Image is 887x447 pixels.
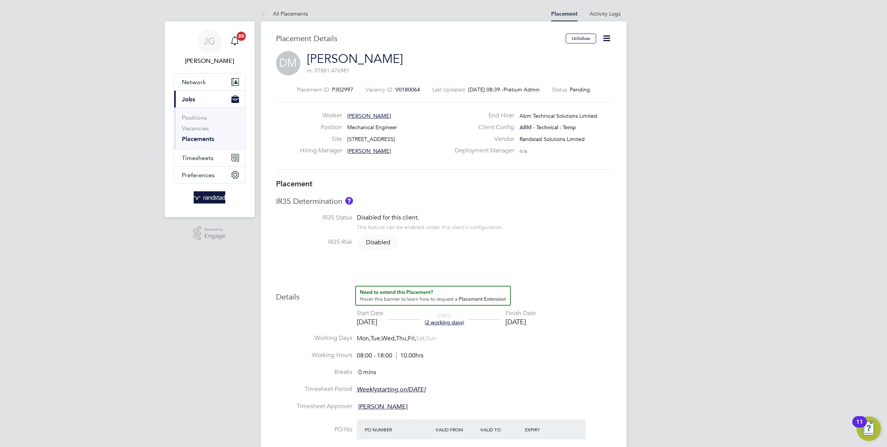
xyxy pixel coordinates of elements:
[523,423,568,436] div: Expiry
[551,11,577,17] a: Placement
[357,214,419,221] span: Disabled for this client.
[174,191,245,203] a: Go to home page
[307,51,403,66] a: [PERSON_NAME]
[174,91,245,107] button: Jobs
[182,96,195,103] span: Jobs
[505,317,536,326] div: [DATE]
[276,286,611,302] h3: Details
[182,114,207,121] a: Positions
[227,29,242,53] a: 20
[357,386,377,393] em: Weekly
[570,86,590,93] span: Pending
[396,335,408,342] span: Thu,
[276,426,352,434] label: PO No
[204,226,226,233] span: Powered by
[366,86,392,93] label: Vacancy ID
[478,423,523,436] div: Valid To
[182,125,209,132] a: Vacancies
[357,309,383,317] div: Start Date
[276,34,560,43] h3: Placement Details
[276,214,352,222] label: IR35 Status
[590,10,621,17] a: Activity Logs
[300,147,342,155] label: Hiring Manager
[357,222,503,231] div: This feature can be enabled under this client's configuration.
[520,147,527,154] span: n/a
[407,386,425,393] em: [DATE]
[355,286,511,306] button: How to extend a Placement?
[174,149,245,166] button: Timesheets
[276,179,313,188] b: Placement
[363,423,434,436] div: PO Number
[276,238,352,246] label: IR35 Risk
[182,154,213,162] span: Timesheets
[347,147,391,154] span: [PERSON_NAME]
[307,67,350,74] span: m: 07881 476981
[174,29,245,66] a: JG[PERSON_NAME]
[552,86,567,93] label: Status
[382,335,396,342] span: Wed,
[396,352,423,359] span: 10.00hrs
[237,32,246,41] span: 20
[174,74,245,90] button: Network
[300,123,342,131] label: Position
[450,135,514,143] label: Vendor
[182,135,214,143] a: Placements
[856,422,863,432] div: 11
[204,233,226,239] span: Engage
[276,196,611,206] h3: IR35 Determination
[421,312,468,326] div: DAYS
[425,319,464,326] span: (2 working days)
[358,368,376,376] span: 0 mins
[358,235,398,250] span: Disabled
[345,197,353,205] button: About IR35
[566,34,596,43] button: Unfollow
[165,21,255,217] nav: Main navigation
[276,51,300,75] span: DM
[434,423,478,436] div: Valid From
[520,124,576,131] span: ABM - Technical : Temp
[416,335,426,342] span: Sat,
[174,107,245,149] div: Jobs
[504,86,540,93] span: Pretium Admin
[297,86,329,93] label: Placement ID
[174,167,245,183] button: Preferences
[204,36,215,46] span: JG
[857,417,881,441] button: Open Resource Center, 11 new notifications
[182,79,206,86] span: Network
[450,123,514,131] label: Client Config
[357,335,371,342] span: Mon,
[426,335,436,342] span: Sun
[347,136,395,143] span: [STREET_ADDRESS]
[520,136,585,143] span: Randstad Solutions Limited
[194,191,225,203] img: randstad-logo-retina.png
[505,309,536,317] div: Finish Date
[371,335,382,342] span: Tue,
[450,147,514,155] label: Deployment Manager
[193,226,226,241] a: Powered byEngage
[357,317,383,326] div: [DATE]
[468,86,504,93] span: [DATE] 08:39 -
[276,385,352,393] label: Timesheet Period
[347,112,391,119] span: [PERSON_NAME]
[276,368,352,376] label: Breaks
[276,351,352,359] label: Working Hours
[408,335,416,342] span: Fri,
[332,86,353,93] span: P302997
[357,352,423,360] div: 08:00 - 18:00
[182,171,215,179] span: Preferences
[174,56,245,66] span: Jack Gregory
[347,124,397,131] span: Mechanical Engineer
[432,86,465,93] label: Last Updated
[300,135,342,143] label: Site
[300,112,342,120] label: Worker
[450,112,514,120] label: End Hirer
[520,112,597,119] span: Abm Technical Solutions Limited
[358,403,407,410] span: [PERSON_NAME]
[261,10,308,17] a: All Placements
[357,386,425,393] span: starting on
[395,86,420,93] span: V0180064
[276,402,352,410] label: Timesheet Approver
[276,334,352,342] label: Working Days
